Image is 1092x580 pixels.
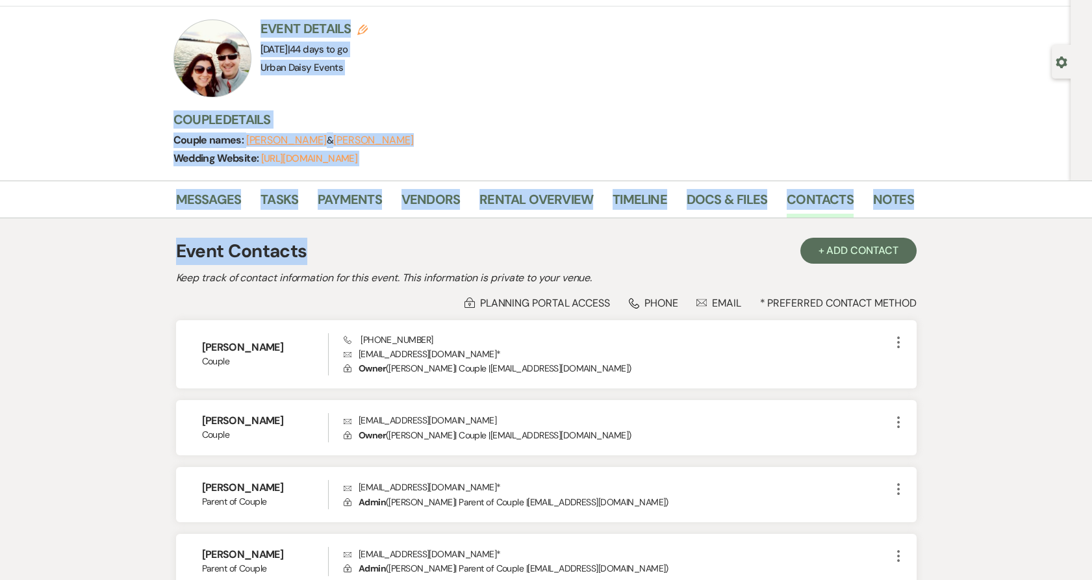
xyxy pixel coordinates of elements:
button: + Add Contact [800,238,917,264]
span: [PHONE_NUMBER] [344,334,433,346]
span: Couple names: [173,133,246,147]
div: Phone [629,296,678,310]
button: [PERSON_NAME] [246,135,327,145]
p: [EMAIL_ADDRESS][DOMAIN_NAME] * [344,480,890,494]
a: Vendors [401,189,460,218]
p: ( [PERSON_NAME] | Parent of Couple | [EMAIL_ADDRESS][DOMAIN_NAME] ) [344,495,890,509]
p: ( [PERSON_NAME] | Parent of Couple | [EMAIL_ADDRESS][DOMAIN_NAME] ) [344,561,890,575]
span: Wedding Website: [173,151,261,165]
p: ( [PERSON_NAME] | Couple | [EMAIL_ADDRESS][DOMAIN_NAME] ) [344,428,890,442]
h3: Couple Details [173,110,901,129]
h6: [PERSON_NAME] [202,340,329,355]
a: Messages [176,189,242,218]
span: | [288,43,348,56]
div: Email [696,296,741,310]
a: Payments [318,189,382,218]
span: Admin [359,562,386,574]
span: Owner [359,362,386,374]
p: [EMAIL_ADDRESS][DOMAIN_NAME] * [344,347,890,361]
span: & [246,134,414,147]
h3: Event Details [260,19,368,38]
a: Tasks [260,189,298,218]
p: [EMAIL_ADDRESS][DOMAIN_NAME] * [344,547,890,561]
h1: Event Contacts [176,238,307,265]
div: Planning Portal Access [464,296,610,310]
div: * Preferred Contact Method [176,296,917,310]
h2: Keep track of contact information for this event. This information is private to your venue. [176,270,917,286]
span: Couple [202,355,329,368]
span: Admin [359,496,386,508]
a: Notes [873,189,914,218]
span: Owner [359,429,386,441]
p: ( [PERSON_NAME] | Couple | [EMAIL_ADDRESS][DOMAIN_NAME] ) [344,361,890,375]
a: Rental Overview [479,189,593,218]
p: [EMAIL_ADDRESS][DOMAIN_NAME] [344,413,890,427]
h6: [PERSON_NAME] [202,481,329,495]
span: Couple [202,428,329,442]
span: Urban Daisy Events [260,61,343,74]
button: [PERSON_NAME] [333,135,414,145]
h6: [PERSON_NAME] [202,548,329,562]
a: Docs & Files [687,189,767,218]
span: Parent of Couple [202,495,329,509]
a: Contacts [787,189,854,218]
a: Timeline [613,189,667,218]
a: [URL][DOMAIN_NAME] [261,152,357,165]
span: [DATE] [260,43,348,56]
span: Parent of Couple [202,562,329,575]
button: Open lead details [1056,55,1067,68]
h6: [PERSON_NAME] [202,414,329,428]
span: 44 days to go [290,43,348,56]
